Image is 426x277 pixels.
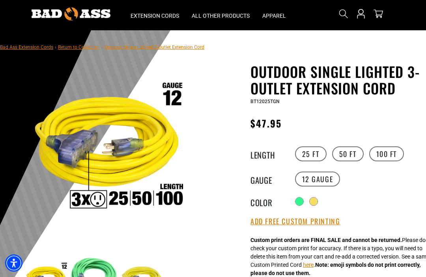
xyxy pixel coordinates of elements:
[250,237,402,244] strong: Custom print orders are FINAL SALE and cannot be returned.
[250,149,290,159] legend: Length
[369,147,404,162] label: 100 FT
[5,255,22,272] div: Accessibility Menu
[250,99,280,105] span: BT12025TGN
[303,261,314,270] button: here
[295,172,340,187] label: 12 Gauge
[372,9,385,19] a: cart
[192,13,250,20] span: All Other Products
[101,45,103,50] span: ›
[295,147,327,162] label: 25 FT
[250,218,340,226] button: Add Free Custom Printing
[250,174,290,185] legend: Gauge
[250,64,420,97] h1: Outdoor Single Lighted 3-Outlet Extension Cord
[32,8,110,21] img: Bad Ass Extension Cords
[250,116,282,131] span: $47.95
[337,8,350,20] summary: Search
[250,197,290,207] legend: Color
[262,13,286,20] span: Apparel
[58,45,100,50] a: Return to Collection
[131,13,179,20] span: Extension Cords
[105,45,204,50] span: Outdoor Single Lighted 3-Outlet Extension Cord
[332,147,364,162] label: 50 FT
[250,262,420,277] strong: Note: emoji symbols do not print correctly, please do not use them.
[55,45,56,50] span: ›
